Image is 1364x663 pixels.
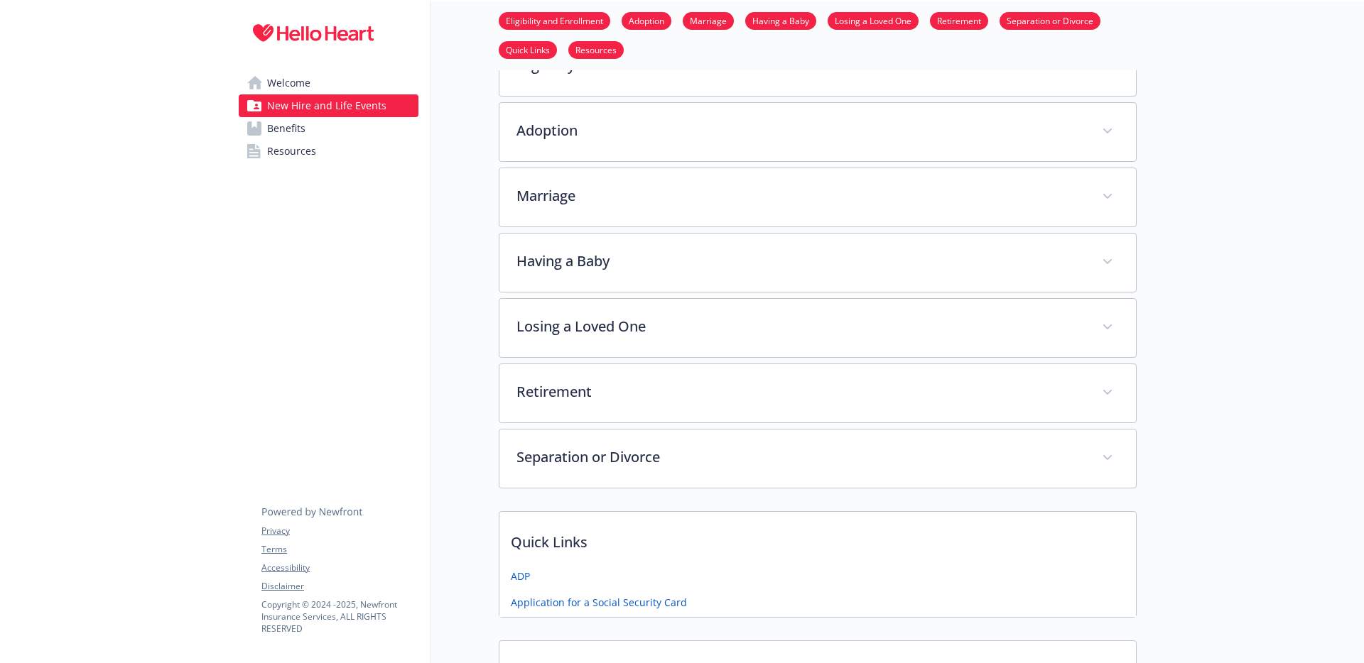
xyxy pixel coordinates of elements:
[622,13,671,27] a: Adoption
[499,299,1136,357] div: Losing a Loved One
[516,251,1085,272] p: Having a Baby
[239,117,418,140] a: Benefits
[261,580,418,593] a: Disclaimer
[267,94,386,117] span: New Hire and Life Events
[930,13,988,27] a: Retirement
[267,140,316,163] span: Resources
[499,364,1136,422] div: Retirement
[499,168,1136,226] div: Marriage
[239,94,418,117] a: New Hire and Life Events
[1000,13,1100,27] a: Separation or Divorce
[516,185,1085,207] p: Marriage
[511,595,687,610] a: Application for a Social Security Card
[261,525,418,537] a: Privacy
[261,598,418,635] p: Copyright © 2024 - 2025 , Newfront Insurance Services, ALL RIGHTS RESERVED
[745,13,816,27] a: Having a Baby
[261,561,418,574] a: Accessibility
[499,43,557,56] a: Quick Links
[499,13,610,27] a: Eligibility and Enrollment
[267,72,310,94] span: Welcome
[516,446,1085,468] p: Separation or Divorce
[516,120,1085,141] p: Adoption
[499,103,1136,161] div: Adoption
[499,512,1136,564] p: Quick Links
[261,543,418,556] a: Terms
[499,429,1136,488] div: Separation or Divorce
[511,569,530,583] a: ADP
[239,140,418,163] a: Resources
[516,316,1085,337] p: Losing a Loved One
[828,13,919,27] a: Losing a Loved One
[568,43,624,56] a: Resources
[683,13,734,27] a: Marriage
[516,381,1085,402] p: Retirement
[267,117,305,140] span: Benefits
[239,72,418,94] a: Welcome
[499,234,1136,292] div: Having a Baby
